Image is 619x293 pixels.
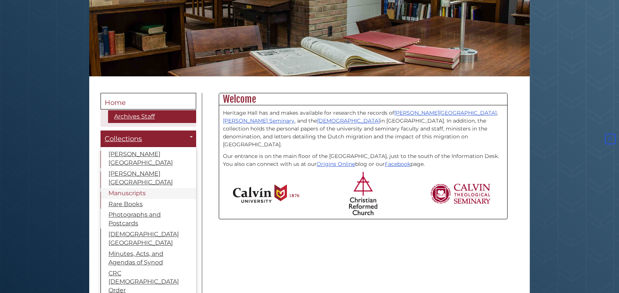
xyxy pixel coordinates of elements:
a: Photographs and Postcards [101,210,196,229]
a: [PERSON_NAME][GEOGRAPHIC_DATA] [101,169,196,188]
a: [PERSON_NAME][GEOGRAPHIC_DATA] [101,149,196,169]
a: [PERSON_NAME] Seminary [223,117,294,124]
span: Home [105,99,126,107]
a: Manuscripts [101,188,196,199]
span: Collections [105,135,142,143]
img: Calvin Theological Seminary [430,184,491,204]
a: [PERSON_NAME][GEOGRAPHIC_DATA] [394,109,497,116]
a: Archives Staff [108,110,196,123]
a: Back to Top [603,136,617,143]
a: [DEMOGRAPHIC_DATA][GEOGRAPHIC_DATA] [101,229,196,249]
a: Collections [101,131,196,147]
a: [DEMOGRAPHIC_DATA] [317,117,380,124]
img: Christian Reformed Church [349,172,377,215]
p: Our entrance is on the main floor of the [GEOGRAPHIC_DATA], just to the south of the Information ... [223,152,503,168]
a: Origins Online [317,161,355,167]
p: Heritage Hall has and makes available for research the records of , , and the in [GEOGRAPHIC_DATA... [223,109,503,149]
a: Rare Books [101,199,196,210]
img: Calvin University [233,184,299,203]
a: Home [101,93,196,109]
a: Facebook [385,161,410,167]
h2: Welcome [219,93,507,105]
a: Minutes, Acts, and Agendas of Synod [101,249,196,268]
